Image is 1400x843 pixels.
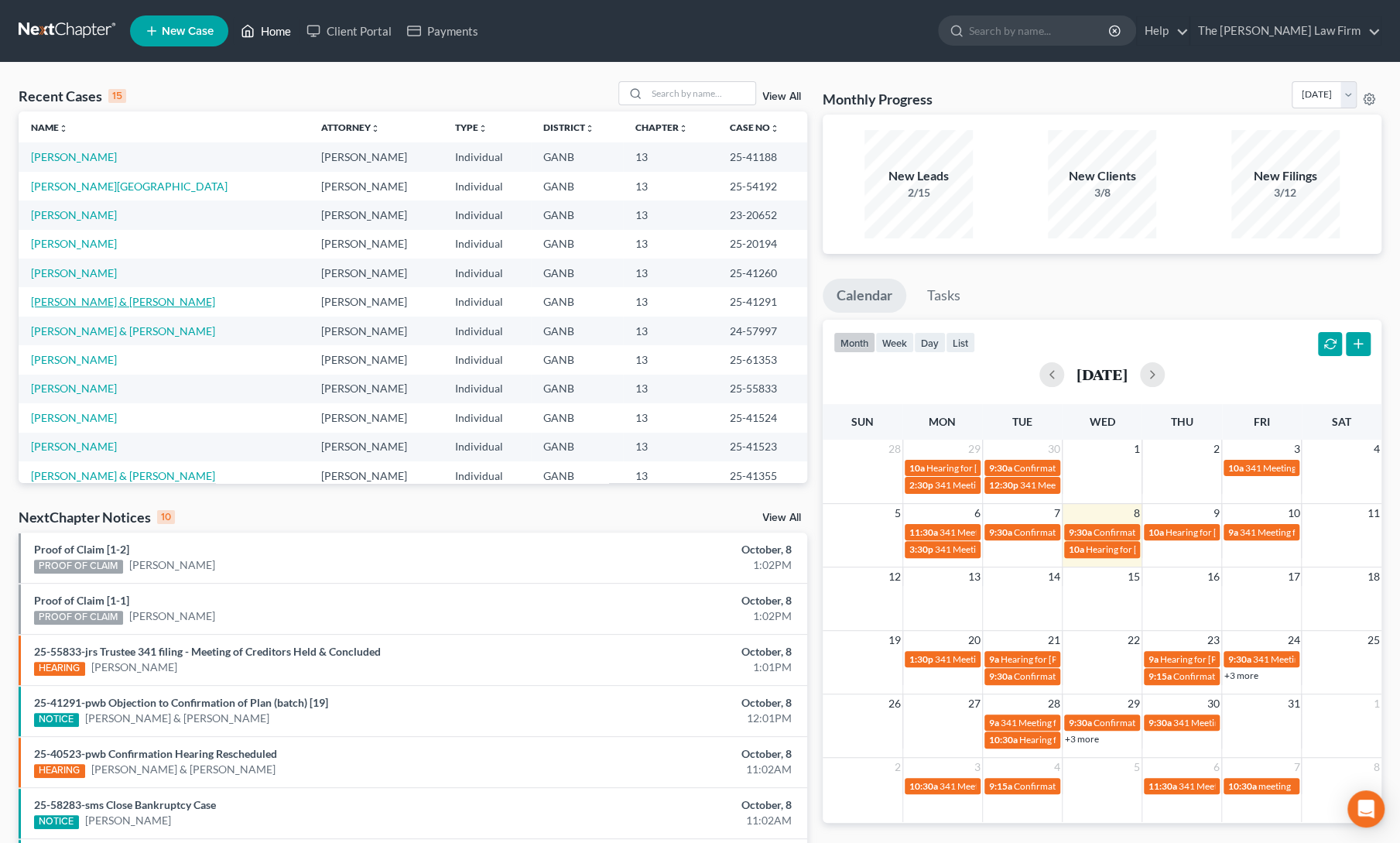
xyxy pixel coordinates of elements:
i: unfold_more [679,124,688,133]
span: 9a [1228,526,1238,538]
span: Confirmation Hearing for [PERSON_NAME] [1094,717,1271,728]
div: Open Intercom Messenger [1347,790,1385,828]
span: 9a [989,653,999,665]
h2: [DATE] [1077,366,1128,382]
td: GANB [531,172,623,200]
span: 4 [1372,440,1381,458]
span: 341 Meeting for [PERSON_NAME] [1253,653,1392,665]
div: 3/12 [1231,185,1340,200]
span: Confirmation Hearing for [PERSON_NAME] [1014,780,1191,792]
a: [PERSON_NAME] & [PERSON_NAME] [31,469,215,482]
td: [PERSON_NAME] [309,142,443,171]
input: Search by name... [647,82,755,105]
span: 9:30a [989,526,1012,538]
div: October, 8 [549,746,792,762]
td: [PERSON_NAME] [309,433,443,461]
a: [PERSON_NAME][GEOGRAPHIC_DATA] [31,180,228,193]
a: [PERSON_NAME] [31,411,117,424]
span: 2:30p [909,479,933,491]
td: 25-20194 [717,230,806,259]
div: October, 8 [549,797,792,813]
span: Hearing for [PERSON_NAME] [926,462,1047,474]
a: [PERSON_NAME] [129,557,215,573]
div: 1:01PM [549,660,792,675]
a: Proof of Claim [1-1] [34,594,129,607]
a: 25-40523-pwb Confirmation Hearing Rescheduled [34,747,277,760]
div: October, 8 [549,593,792,608]
td: 25-41355 [717,461,806,490]
td: 13 [623,287,717,316]
button: month [833,332,875,353]
div: October, 8 [549,644,792,660]
span: 5 [893,504,902,523]
i: unfold_more [59,124,68,133]
td: GANB [531,433,623,461]
span: 21 [1046,631,1062,649]
span: Hearing for [PERSON_NAME] [1160,653,1281,665]
span: 3 [1292,440,1301,458]
a: [PERSON_NAME] & [PERSON_NAME] [31,324,215,338]
td: 25-41291 [717,287,806,316]
span: 19 [887,631,902,649]
a: Client Portal [299,17,399,45]
a: [PERSON_NAME] [129,608,215,624]
td: Individual [443,461,531,490]
div: New Filings [1231,167,1340,185]
td: 13 [623,375,717,403]
span: 18 [1366,567,1381,586]
div: HEARING [34,764,85,778]
span: 10a [1069,543,1084,555]
td: 13 [623,403,717,432]
div: 10 [157,510,175,524]
td: 23-20652 [717,200,806,229]
span: 10 [1285,504,1301,523]
td: Individual [443,230,531,259]
td: GANB [531,317,623,345]
td: [PERSON_NAME] [309,287,443,316]
span: 31 [1285,694,1301,713]
div: October, 8 [549,542,792,557]
span: 10a [1228,462,1244,474]
td: GANB [531,287,623,316]
a: [PERSON_NAME] [31,208,117,221]
td: Individual [443,317,531,345]
span: 341 Meeting for [PERSON_NAME] [1020,479,1159,491]
button: day [914,332,946,353]
a: Chapterunfold_more [635,122,688,133]
div: PROOF OF CLAIM [34,560,123,574]
span: 8 [1372,758,1381,776]
span: 2 [1212,440,1221,458]
span: 10a [1148,526,1164,538]
h3: Monthly Progress [823,90,933,108]
span: 9:30a [989,670,1012,682]
span: 341 Meeting for [PERSON_NAME] [1240,526,1379,538]
div: NextChapter Notices [19,508,175,526]
span: 22 [1126,631,1142,649]
span: Confirmation Hearing for [PERSON_NAME] [1173,670,1350,682]
td: [PERSON_NAME] [309,259,443,287]
span: New Case [162,26,214,37]
a: [PERSON_NAME] [31,266,117,279]
span: 341 Meeting for [PERSON_NAME] [1179,780,1318,792]
a: [PERSON_NAME] [31,353,117,366]
span: 7 [1292,758,1301,776]
span: 9 [1212,504,1221,523]
span: 15 [1126,567,1142,586]
span: 341 Meeting for [PERSON_NAME] [1001,717,1140,728]
span: Tue [1012,415,1032,428]
a: Typeunfold_more [455,122,488,133]
span: 6 [1212,758,1221,776]
span: Hearing for [PERSON_NAME] [1001,653,1121,665]
a: Nameunfold_more [31,122,68,133]
span: Sun [851,415,874,428]
a: [PERSON_NAME] [31,382,117,395]
span: 9:30a [1069,526,1092,538]
td: Individual [443,403,531,432]
div: NOTICE [34,713,79,727]
i: unfold_more [585,124,594,133]
span: 7 [1053,504,1062,523]
span: 8 [1132,504,1142,523]
td: 13 [623,433,717,461]
i: unfold_more [478,124,488,133]
span: 1:30p [909,653,933,665]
